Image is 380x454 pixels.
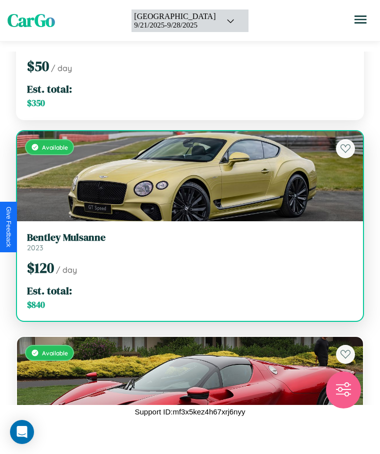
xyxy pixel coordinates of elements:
[27,283,72,298] span: Est. total:
[27,231,353,243] h3: Bentley Mulsanne
[135,405,245,418] p: Support ID: mf3x5kez4h67xrj6nyy
[27,82,72,96] span: Est. total:
[27,97,45,109] span: $ 350
[27,299,45,311] span: $ 840
[7,9,55,33] span: CarGo
[27,258,54,277] span: $ 120
[134,12,215,21] div: [GEOGRAPHIC_DATA]
[42,144,68,151] span: Available
[5,207,12,247] div: Give Feedback
[27,243,43,252] span: 2023
[10,420,34,444] div: Open Intercom Messenger
[27,231,353,252] a: Bentley Mulsanne2023
[134,21,215,30] div: 9 / 21 / 2025 - 9 / 28 / 2025
[51,63,72,73] span: / day
[42,349,68,357] span: Available
[27,57,49,76] span: $ 50
[56,265,77,275] span: / day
